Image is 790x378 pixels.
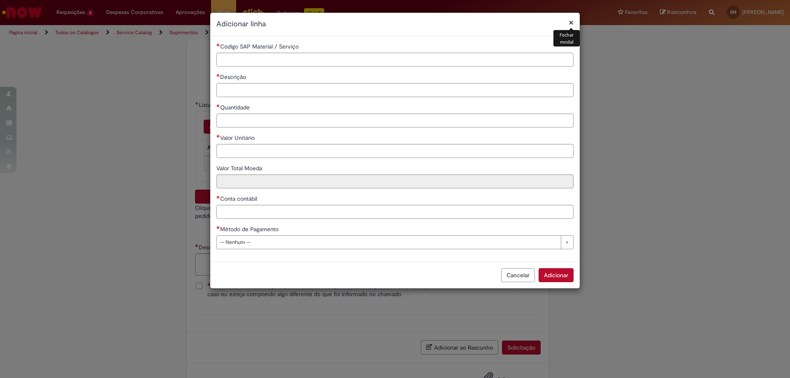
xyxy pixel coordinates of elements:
[216,83,574,97] input: Descrição
[216,104,220,107] span: Necessários
[216,174,574,188] input: Valor Total Moeda
[220,225,280,233] span: Método de Pagamento
[216,195,220,199] span: Necessários
[216,43,220,46] span: Necessários
[216,53,574,67] input: Código SAP Material / Serviço
[220,43,300,50] span: Código SAP Material / Serviço
[220,236,557,249] span: -- Nenhum --
[216,226,220,229] span: Necessários
[216,205,574,219] input: Conta contábil
[569,18,574,27] button: Fechar modal
[220,73,248,81] span: Descrição
[553,30,580,46] div: Fechar modal
[216,144,574,158] input: Valor Unitário
[216,114,574,128] input: Quantidade
[216,165,264,172] span: Somente leitura - Valor Total Moeda
[501,268,535,282] button: Cancelar
[220,195,259,202] span: Conta contábil
[539,268,574,282] button: Adicionar
[220,104,251,111] span: Quantidade
[216,74,220,77] span: Necessários
[220,134,256,141] span: Valor Unitário
[216,19,574,30] h2: Adicionar linha
[216,135,220,138] span: Necessários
